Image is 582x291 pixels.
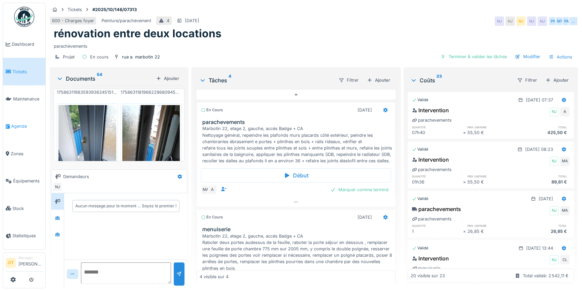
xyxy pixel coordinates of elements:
li: OT [6,258,16,268]
div: 55,50 € [467,179,518,185]
div: MT [555,16,565,26]
div: Terminer & valider les tâches [438,52,510,61]
strong: #2025/10/146/07313 [90,6,139,13]
div: Peinture/parachèvement [101,17,151,24]
div: … [569,16,578,26]
div: × [463,179,467,185]
div: CL [560,255,570,264]
div: PA [562,16,571,26]
div: [DATE] [539,196,553,202]
div: Marbotin 22, etage 2, gauche, accés Badge + CA Nettoyage général, repeindre les plafonds murs pla... [202,125,392,164]
div: parachevements [412,166,452,173]
div: A [208,185,217,195]
div: 425,50 € [518,129,570,136]
div: 55,50 € [467,129,518,136]
div: NJ [549,157,559,166]
div: Validé [412,97,428,103]
span: Agenda [11,123,43,129]
div: 20 visible sur 23 [411,273,445,279]
h6: quantité [412,223,463,228]
div: parachevements [412,205,461,213]
div: 17586311983593936345151796631212.jpg [57,89,118,95]
h1: rénovation entre deux locations [54,27,221,40]
h6: total [518,125,570,129]
div: 1 [412,228,463,235]
h3: menuiserie [202,226,392,233]
h6: quantité [412,125,463,129]
div: menuiserie [412,265,440,272]
div: Projet [63,54,75,60]
div: 26,85 € [467,228,518,235]
span: Statistiques [12,233,43,239]
div: 07h40 [412,129,463,136]
img: 1vjv50r11y5ixt3i4mpi55oauvc0 [58,105,116,182]
div: Intervention [412,254,449,262]
div: En cours [90,54,109,60]
div: NJ [505,16,515,26]
div: NJ [549,206,559,215]
div: NJ [495,16,504,26]
div: A [560,107,570,117]
div: MA [560,157,570,166]
div: × [463,228,467,235]
h6: quantité [412,174,463,178]
div: 89,61 € [518,179,570,185]
div: [DATE] [185,17,199,24]
div: [DATE] 07:37 [526,97,553,103]
div: NJ [516,16,526,26]
div: Début [201,168,391,182]
div: NJ [53,182,62,192]
a: Équipements [3,167,45,195]
div: Marquer comme terminé [328,185,391,194]
a: Tickets [3,58,45,85]
div: En cours [201,214,223,220]
span: Dashboard [12,41,43,47]
div: Validé [412,245,428,251]
div: Coûts [410,76,511,84]
div: Modifier [512,52,543,61]
img: Badge_color-CXgf-gQk.svg [14,7,34,27]
div: Ajouter [543,76,571,85]
span: Zones [11,151,43,157]
div: 26,85 € [518,228,570,235]
div: NJ [549,255,559,264]
div: [DATE] 13:44 [526,245,553,251]
img: 0670qzsz3exki9l08a3zdxstixrf [122,105,180,182]
div: Total validé: 2 542,11 € [523,273,569,279]
div: Tâches [199,76,333,84]
div: 4 visible sur 4 [200,274,228,280]
div: Validé [412,147,428,152]
div: Filtrer [336,75,362,85]
a: Statistiques [3,222,45,249]
div: 4 [167,17,169,24]
sup: 54 [97,75,102,83]
div: rue a. marbotin 22 [122,54,160,60]
div: Documents [56,75,153,83]
div: [DATE] [358,107,372,113]
div: parachevements [412,117,452,123]
div: Aucun message pour le moment … Soyez le premier ! [75,203,176,209]
h6: prix unitaire [467,125,518,129]
div: 01h36 [412,179,463,185]
div: Demandeurs [63,173,89,180]
div: Manager [18,255,43,260]
h6: prix unitaire [467,223,518,228]
span: Stock [12,205,43,212]
span: Équipements [13,178,43,184]
a: Stock [3,195,45,222]
a: Zones [3,140,45,167]
div: × [463,129,467,136]
div: Intervention [412,106,449,114]
div: Filtrer [514,75,540,85]
a: OT Manager[PERSON_NAME] [6,255,43,272]
h6: total [518,174,570,178]
li: [PERSON_NAME] [18,255,43,270]
div: Tickets [68,6,82,13]
div: Marbotin 22, etage 2, gauche, accés Badge + CA Raboter deux portes audessus de la feuille, rabote... [202,233,392,272]
div: parachevements [412,216,452,222]
a: Dashboard [3,31,45,58]
div: NJ [527,16,536,26]
div: parachèvements [54,40,574,49]
div: MA [201,185,210,195]
div: NJ [549,107,559,117]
